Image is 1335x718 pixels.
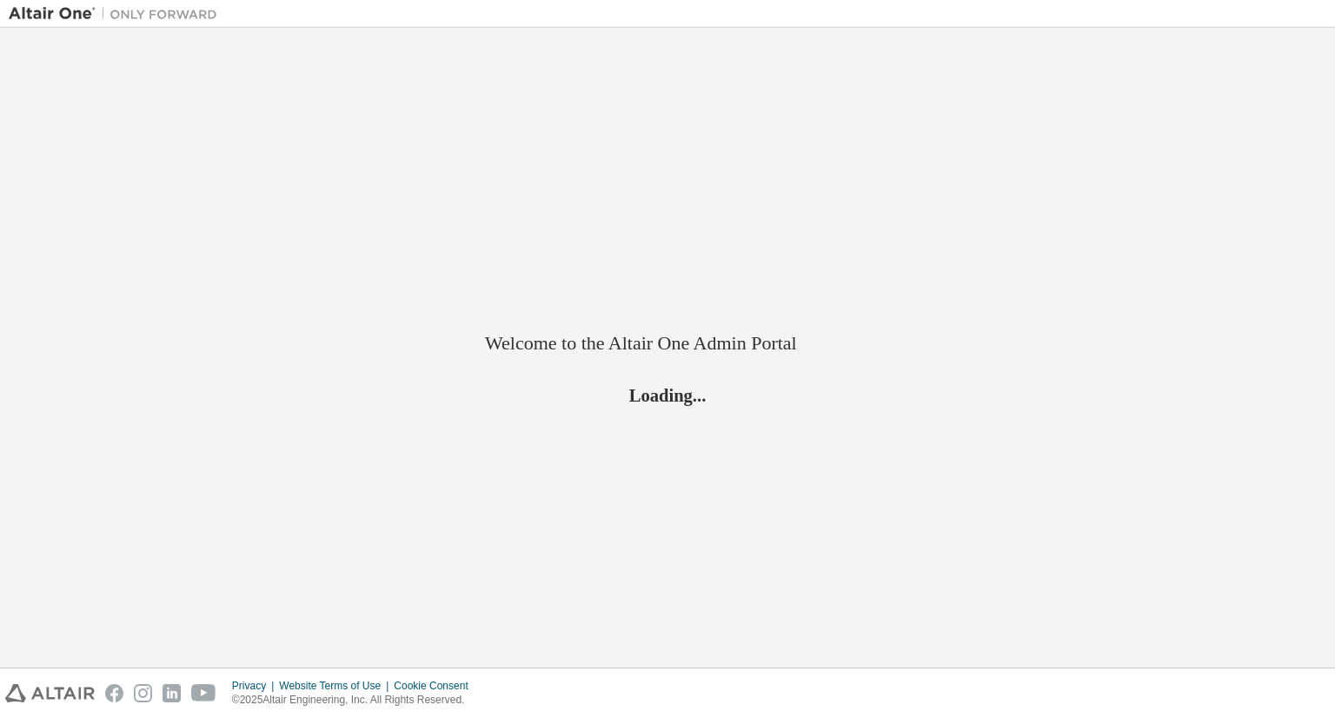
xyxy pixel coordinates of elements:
[163,684,181,702] img: linkedin.svg
[485,384,850,407] h2: Loading...
[5,684,95,702] img: altair_logo.svg
[232,679,279,693] div: Privacy
[394,679,478,693] div: Cookie Consent
[9,5,226,23] img: Altair One
[485,331,850,356] h2: Welcome to the Altair One Admin Portal
[232,693,479,708] p: © 2025 Altair Engineering, Inc. All Rights Reserved.
[105,684,123,702] img: facebook.svg
[279,679,394,693] div: Website Terms of Use
[191,684,216,702] img: youtube.svg
[134,684,152,702] img: instagram.svg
